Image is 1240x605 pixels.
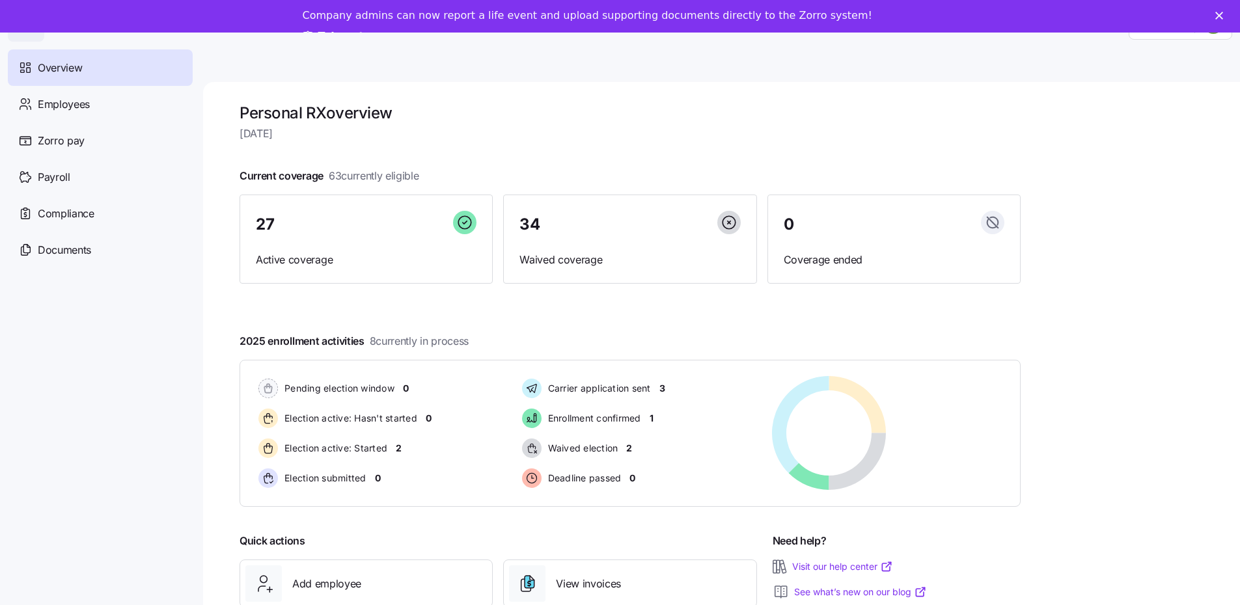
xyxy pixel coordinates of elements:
span: Deadline passed [544,472,622,485]
a: Employees [8,86,193,122]
span: [DATE] [240,126,1021,142]
span: Add employee [292,576,361,592]
span: Election active: Hasn't started [281,412,417,425]
a: Zorro pay [8,122,193,159]
span: 34 [519,217,540,232]
span: Employees [38,96,90,113]
div: Company admins can now report a life event and upload supporting documents directly to the Zorro ... [303,9,872,22]
a: Visit our help center [792,560,893,573]
span: View invoices [556,576,621,592]
span: Waived coverage [519,252,740,268]
div: Close [1215,12,1228,20]
span: Payroll [38,169,70,185]
span: Waived election [544,442,618,455]
a: Take a tour [303,30,384,44]
span: Compliance [38,206,94,222]
span: 0 [375,472,381,485]
a: Documents [8,232,193,268]
span: Zorro pay [38,133,85,149]
span: 8 currently in process [370,333,469,349]
span: Coverage ended [784,252,1004,268]
span: Documents [38,242,91,258]
span: Enrollment confirmed [544,412,641,425]
span: Election submitted [281,472,366,485]
span: 2025 enrollment activities [240,333,469,349]
span: 27 [256,217,274,232]
span: Overview [38,60,82,76]
h1: Personal RX overview [240,103,1021,123]
span: Need help? [773,533,827,549]
span: 3 [659,382,665,395]
span: 0 [784,217,794,232]
a: See what’s new on our blog [794,585,927,598]
span: Pending election window [281,382,394,395]
span: Election active: Started [281,442,387,455]
span: Active coverage [256,252,476,268]
span: Quick actions [240,533,305,549]
span: 2 [626,442,632,455]
span: Current coverage [240,168,419,184]
span: 0 [629,472,635,485]
span: 0 [403,382,409,395]
span: 63 currently eligible [329,168,419,184]
span: 1 [650,412,654,425]
a: Overview [8,49,193,86]
span: 0 [426,412,432,425]
span: 2 [396,442,402,455]
span: Carrier application sent [544,382,651,395]
a: Compliance [8,195,193,232]
a: Payroll [8,159,193,195]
